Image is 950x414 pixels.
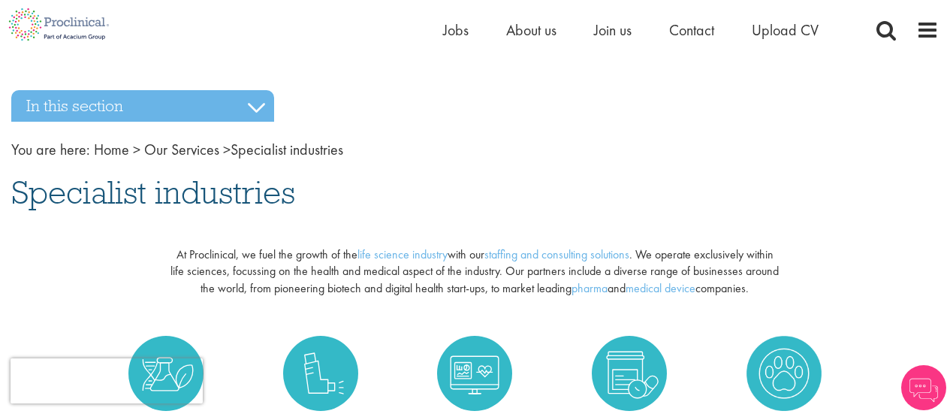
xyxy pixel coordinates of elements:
[11,358,203,403] iframe: reCAPTCHA
[223,140,231,159] span: >
[746,336,822,411] img: Animal Sciences
[133,140,140,159] span: >
[100,336,232,411] a: Biopharmaceuticals
[594,20,632,40] a: Join us
[94,140,343,159] span: Specialist industries
[11,140,90,159] span: You are here:
[901,365,946,410] img: Chatbot
[11,172,295,213] span: Specialist industries
[170,246,780,298] p: At Proclinical, we fuel the growth of the with our . We operate exclusively within life sciences,...
[94,140,129,159] a: breadcrumb link to Home
[572,280,608,296] a: pharma
[669,20,714,40] a: Contact
[128,336,204,411] img: Biopharmaceuticals
[255,336,387,411] a: Medical Devices
[443,20,469,40] a: Jobs
[484,246,629,262] a: staffing and consulting solutions
[11,90,274,122] h3: In this section
[592,336,667,411] img: Consumer Health
[626,280,695,296] a: medical device
[506,20,556,40] a: About us
[283,336,358,411] img: Medical Devices
[752,20,819,40] a: Upload CV
[144,140,219,159] a: breadcrumb link to Our Services
[357,246,448,262] a: life science industry
[437,336,512,411] img: Digital Health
